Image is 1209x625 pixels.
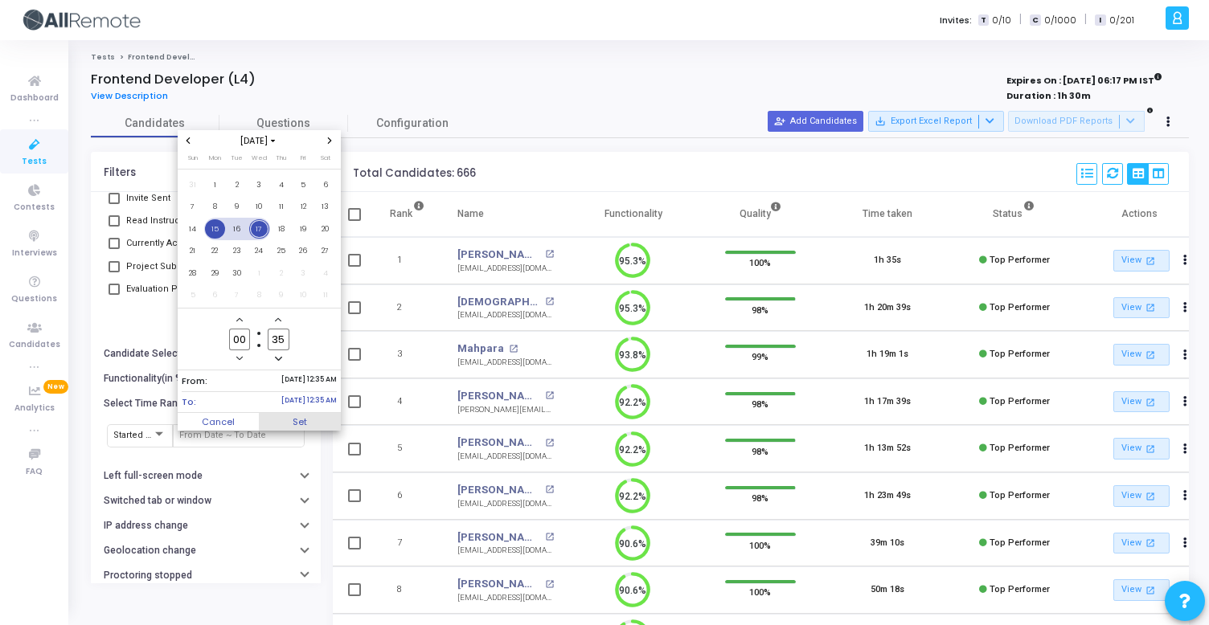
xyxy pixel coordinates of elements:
[236,134,283,148] button: Choose month and year
[293,196,315,219] td: September 12, 2025
[182,284,204,307] td: October 5, 2025
[293,284,315,307] td: October 10, 2025
[248,240,271,263] td: September 24, 2025
[227,197,247,217] span: 9
[270,174,293,196] td: September 4, 2025
[227,175,247,195] span: 2
[182,196,204,219] td: September 7, 2025
[205,197,225,217] span: 8
[272,352,285,366] button: Minus a minute
[293,285,314,305] span: 10
[314,153,337,169] th: Saturday
[182,197,203,217] span: 7
[314,284,337,307] td: October 11, 2025
[227,285,247,305] span: 7
[293,153,315,169] th: Friday
[227,241,247,261] span: 23
[248,218,271,240] td: September 17, 2025
[315,263,335,284] span: 4
[293,262,315,284] td: October 3, 2025
[270,284,293,307] td: October 9, 2025
[182,175,203,195] span: 31
[205,263,225,284] span: 29
[248,284,271,307] td: October 8, 2025
[314,174,337,196] td: September 6, 2025
[182,241,203,261] span: 21
[233,313,247,327] button: Add a hour
[270,153,293,169] th: Thursday
[270,240,293,263] td: September 25, 2025
[226,240,248,263] td: September 23, 2025
[226,218,248,240] td: September 16, 2025
[293,241,314,261] span: 26
[226,174,248,196] td: September 2, 2025
[271,285,291,305] span: 9
[182,174,204,196] td: August 31, 2025
[182,134,195,148] button: Previous month
[315,197,335,217] span: 13
[182,395,196,409] span: To:
[248,153,271,169] th: Wednesday
[205,219,225,239] span: 15
[182,240,204,263] td: September 21, 2025
[281,374,337,388] span: [DATE] 12:35 AM
[271,219,291,239] span: 18
[321,153,330,162] span: Sat
[252,153,267,162] span: Wed
[209,153,221,162] span: Mon
[314,196,337,219] td: September 13, 2025
[315,285,335,305] span: 11
[259,413,341,431] span: Set
[276,153,286,162] span: Thu
[293,174,315,196] td: September 5, 2025
[233,352,247,366] button: Minus a hour
[248,196,271,219] td: September 10, 2025
[226,196,248,219] td: September 9, 2025
[226,284,248,307] td: October 7, 2025
[182,263,203,284] span: 28
[270,218,293,240] td: September 18, 2025
[314,218,337,240] td: September 20, 2025
[293,175,314,195] span: 5
[270,262,293,284] td: October 2, 2025
[271,241,291,261] span: 25
[182,153,204,169] th: Sunday
[188,153,198,162] span: Sun
[204,240,227,263] td: September 22, 2025
[182,218,204,240] td: September 14, 2025
[315,219,335,239] span: 20
[314,240,337,263] td: September 27, 2025
[248,262,271,284] td: October 1, 2025
[293,218,315,240] td: September 19, 2025
[249,175,269,195] span: 3
[249,219,269,239] span: 17
[227,219,247,239] span: 16
[182,285,203,305] span: 5
[293,219,314,239] span: 19
[227,263,247,284] span: 30
[314,262,337,284] td: October 4, 2025
[249,197,269,217] span: 10
[249,285,269,305] span: 8
[293,263,314,284] span: 3
[271,197,291,217] span: 11
[204,262,227,284] td: September 29, 2025
[182,262,204,284] td: September 28, 2025
[249,241,269,261] span: 24
[301,153,305,162] span: Fri
[205,285,225,305] span: 6
[204,218,227,240] td: September 15, 2025
[323,134,337,148] button: Next month
[271,263,291,284] span: 2
[204,174,227,196] td: September 1, 2025
[204,153,227,169] th: Monday
[249,263,269,284] span: 1
[293,197,314,217] span: 12
[205,241,225,261] span: 22
[236,134,283,148] span: [DATE]
[204,196,227,219] td: September 8, 2025
[178,413,260,431] button: Cancel
[281,395,337,409] span: [DATE] 12:35 AM
[272,313,285,327] button: Add a minute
